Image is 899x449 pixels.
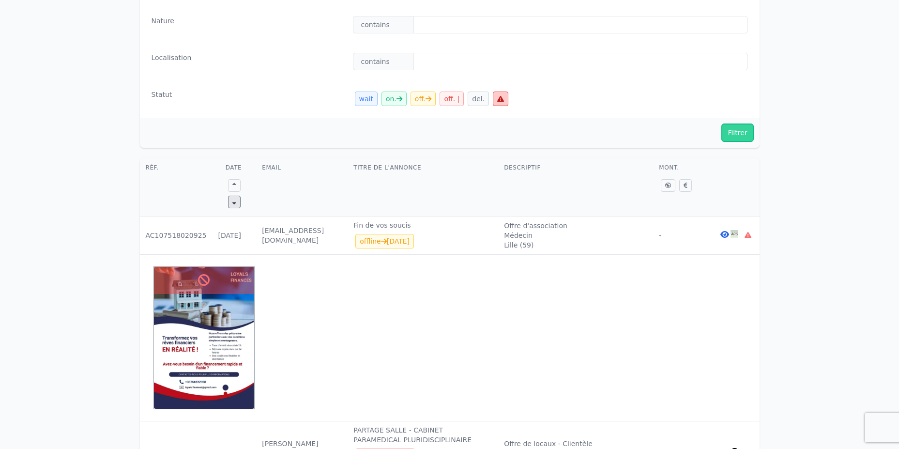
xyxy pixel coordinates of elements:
[256,158,348,217] th: Email
[213,217,257,255] td: [DATE]
[262,226,339,245] div: [EMAIL_ADDRESS][DOMAIN_NAME]
[355,92,378,106] button: wait
[381,92,407,106] button: on.
[152,90,345,108] dt: Statut
[468,92,489,106] button: del.
[348,158,498,217] th: Titre de l'annonce
[653,217,713,255] td: -
[146,232,207,239] span: AC107518020925
[721,124,753,142] button: Filtrer
[440,92,464,106] button: off. |
[218,164,249,175] div: Date
[152,16,345,33] dt: Nature
[152,53,345,70] dt: Localisation
[498,217,653,255] td: Offre d'association Médecin Lille (59)
[731,230,738,238] img: Free
[720,231,729,238] i: Voir l'annonce
[154,267,254,409] img: d5ffd7aad923c97b4ce0934a3e2ce558.webp
[659,164,705,175] div: Mont.
[353,16,414,33] span: contains
[353,220,492,230] div: Fin de vos soucis
[411,92,436,106] button: off.
[353,53,414,70] span: contains
[353,425,492,445] div: PARTAGE SALLE - CABINET PARAMEDICAL PLURIDISCIPLINAIRE
[498,158,653,217] th: Descriptif
[140,158,213,217] th: Réf.
[355,234,414,248] div: 03/09/2025 19:06:00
